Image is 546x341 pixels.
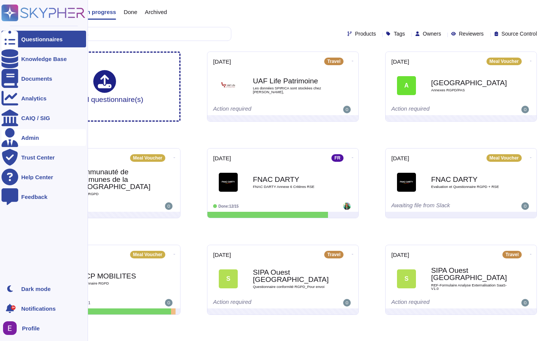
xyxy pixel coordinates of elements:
span: [DATE] [213,59,231,64]
div: Action required [391,106,484,113]
div: Travel [324,251,344,258]
b: FNAC DARTY [253,176,329,183]
span: Profile [22,325,40,331]
div: Action required [213,106,306,113]
div: Admin [21,135,39,141]
div: Awaiting file from Slack [391,202,484,210]
div: CAIQ / SIG [21,115,50,121]
a: Trust Center [2,149,86,166]
div: S [397,269,416,288]
div: Analytics [21,95,47,101]
img: user [343,299,351,307]
div: Meal Voucher [130,251,165,258]
div: Help Center [21,174,53,180]
div: Feedback [21,194,47,200]
b: UAF Life Patrimoine [253,77,329,84]
div: Knowledge Base [21,56,67,62]
div: Meal Voucher [486,58,522,65]
span: Tags [394,31,405,36]
a: Analytics [2,90,86,106]
span: Annexe RGPD [75,192,151,196]
span: Done [124,9,137,15]
img: user [165,299,173,307]
div: A [397,76,416,95]
span: Annexes RGPD/PAS [431,88,507,92]
span: Questionnaire conformité RGPD_Pour envoi [253,285,329,289]
img: user [343,202,351,210]
img: user [521,299,529,307]
a: Feedback [2,188,86,205]
div: S [219,269,238,288]
span: Owners [423,31,441,36]
input: Search by keywords [30,27,231,41]
span: Reviewers [459,31,483,36]
div: Travel [324,58,344,65]
a: Questionnaires [2,31,86,47]
span: Products [355,31,376,36]
button: user [2,320,22,336]
span: [DATE] [213,252,231,258]
b: FNAC DARTY [431,176,507,183]
img: user [343,106,351,113]
img: user [521,106,529,113]
span: Done: 12/15 [218,204,238,208]
a: Help Center [2,169,86,185]
b: SIPA Ouest [GEOGRAPHIC_DATA] [431,267,507,281]
a: Documents [2,70,86,87]
div: Trust Center [21,155,55,160]
span: [DATE] [391,59,409,64]
div: Dark mode [21,286,51,292]
span: Questionnaire RGPD [75,282,151,285]
img: user [165,202,173,210]
div: Meal Voucher [130,154,165,162]
img: user [3,321,17,335]
b: SIPA Ouest [GEOGRAPHIC_DATA] [253,269,329,283]
div: Travel [502,251,522,258]
span: Source Control [502,31,537,36]
b: Communauté de communes de la [GEOGRAPHIC_DATA] [75,168,151,190]
span: Les données SPIRICA sont stockées chez [PERSON_NAME], [253,86,329,94]
div: Questionnaires [21,36,63,42]
div: Action required [213,299,306,307]
a: Admin [2,129,86,146]
span: [DATE] [391,155,409,161]
img: Logo [397,173,416,192]
span: FNAC DARTY Annexe 6 Critères RSE [253,185,329,189]
span: REF-Formulaire Analyse Externalisation SaaS-V1.0 [431,283,507,291]
div: FR [331,154,344,162]
span: Evaluation et Questionnaire RGPD + RSE [431,185,507,189]
span: Archived [145,9,167,15]
img: Logo [219,76,238,95]
span: [DATE] [213,155,231,161]
div: 9+ [11,305,16,310]
span: In progress [85,9,116,15]
img: user [521,202,529,210]
a: Knowledge Base [2,50,86,67]
a: CAIQ / SIG [2,109,86,126]
span: Notifications [21,306,56,311]
div: Meal Voucher [486,154,522,162]
div: Action required [391,299,484,307]
div: Documents [21,76,52,81]
b: [GEOGRAPHIC_DATA] [431,79,507,86]
b: OPCP MOBILITES [75,272,151,280]
div: Upload questionnaire(s) [66,70,143,103]
span: [DATE] [391,252,409,258]
img: Logo [219,173,238,192]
